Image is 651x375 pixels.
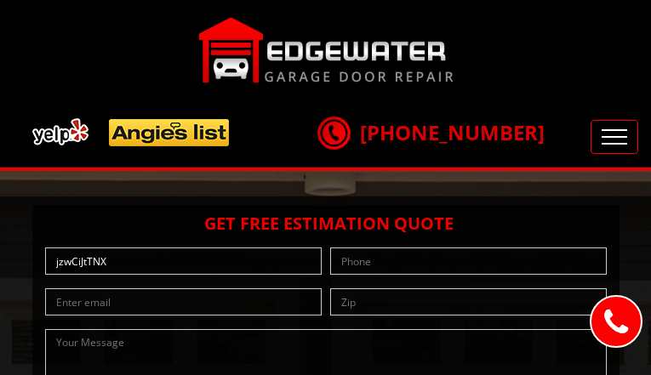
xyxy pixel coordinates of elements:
[41,213,611,234] h2: Get Free Estimation Quote
[45,288,322,315] input: Enter email
[330,288,607,315] input: Zip
[317,118,545,146] a: [PHONE_NUMBER]
[26,111,237,153] img: add.png
[591,120,638,154] button: Toggle navigation
[45,247,322,275] input: Name
[330,247,607,275] input: Phone
[312,111,355,154] img: call.png
[198,17,454,83] img: Edgewater.png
